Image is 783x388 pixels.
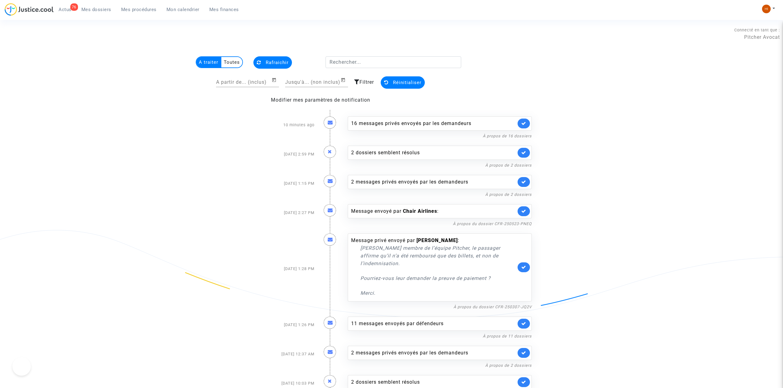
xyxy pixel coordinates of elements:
a: À propos de 2 dossiers [485,363,532,368]
button: Rafraichir [253,56,292,69]
div: [DATE] 1:26 PM [247,310,319,340]
img: fc99b196863ffcca57bb8fe2645aafd9 [762,5,771,13]
a: Mes procédures [116,5,162,14]
button: Open calendar [272,76,279,84]
a: À propos de 2 dossiers [485,163,532,168]
span: Mes finances [209,7,239,12]
div: 2 dossiers semblent résolus [351,149,516,156]
span: Mon calendrier [166,7,199,12]
img: jc-logo.svg [5,3,54,16]
div: 10 minutes ago [247,110,319,139]
a: 76Actus [54,5,76,14]
a: À propos de 2 dossiers [485,192,532,197]
p: Pourriez-vous leur demander la preuve de paiement ? [360,274,516,282]
span: Connecté en tant que : [734,28,780,32]
span: Mes dossiers [81,7,111,12]
button: Réinitialiser [381,76,425,89]
div: 2 messages privés envoyés par les demandeurs [351,178,516,186]
div: 2 messages privés envoyés par les demandeurs [351,349,516,357]
p: [PERSON_NAME] membre de l’équipe Pitcher, le passager affirme qu’il n’a été remboursé que des bil... [360,244,516,267]
div: [DATE] 2:59 PM [247,139,319,169]
div: Message envoyé par : [351,208,516,215]
span: Réinitialiser [393,80,421,85]
a: À propos du dossier CFR-250523-PNEQ [453,221,532,226]
a: À propos de 11 dossiers [483,334,532,338]
span: Filtrer [359,79,374,85]
div: [DATE] 2:27 PM [247,198,319,227]
div: 11 messages envoyés par défendeurs [351,320,516,327]
multi-toggle-item: Toutes [221,57,242,67]
b: [PERSON_NAME] [416,237,458,243]
div: [DATE] 1:15 PM [247,169,319,198]
a: Mes dossiers [76,5,116,14]
p: Merci. [360,289,516,297]
a: Modifier mes paramètres de notification [271,97,370,103]
span: Actus [59,7,72,12]
multi-toggle-item: A traiter [196,57,221,67]
div: [DATE] 1:28 PM [247,227,319,310]
iframe: Help Scout Beacon - Open [12,357,31,376]
a: Mes finances [204,5,244,14]
div: 16 messages privés envoyés par les demandeurs [351,120,516,127]
button: Open calendar [341,76,348,84]
b: Chair Airlines [403,208,437,214]
a: À propos du dossier CFR-250307-JQ2V [453,305,532,309]
input: Rechercher... [326,56,461,68]
span: Mes procédures [121,7,157,12]
div: 76 [70,3,78,11]
span: Rafraichir [266,60,289,65]
a: À propos de 16 dossiers [483,134,532,138]
div: Message privé envoyé par : [351,237,516,297]
div: 2 dossiers semblent résolus [351,378,516,386]
a: Mon calendrier [162,5,204,14]
div: [DATE] 12:37 AM [247,340,319,369]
